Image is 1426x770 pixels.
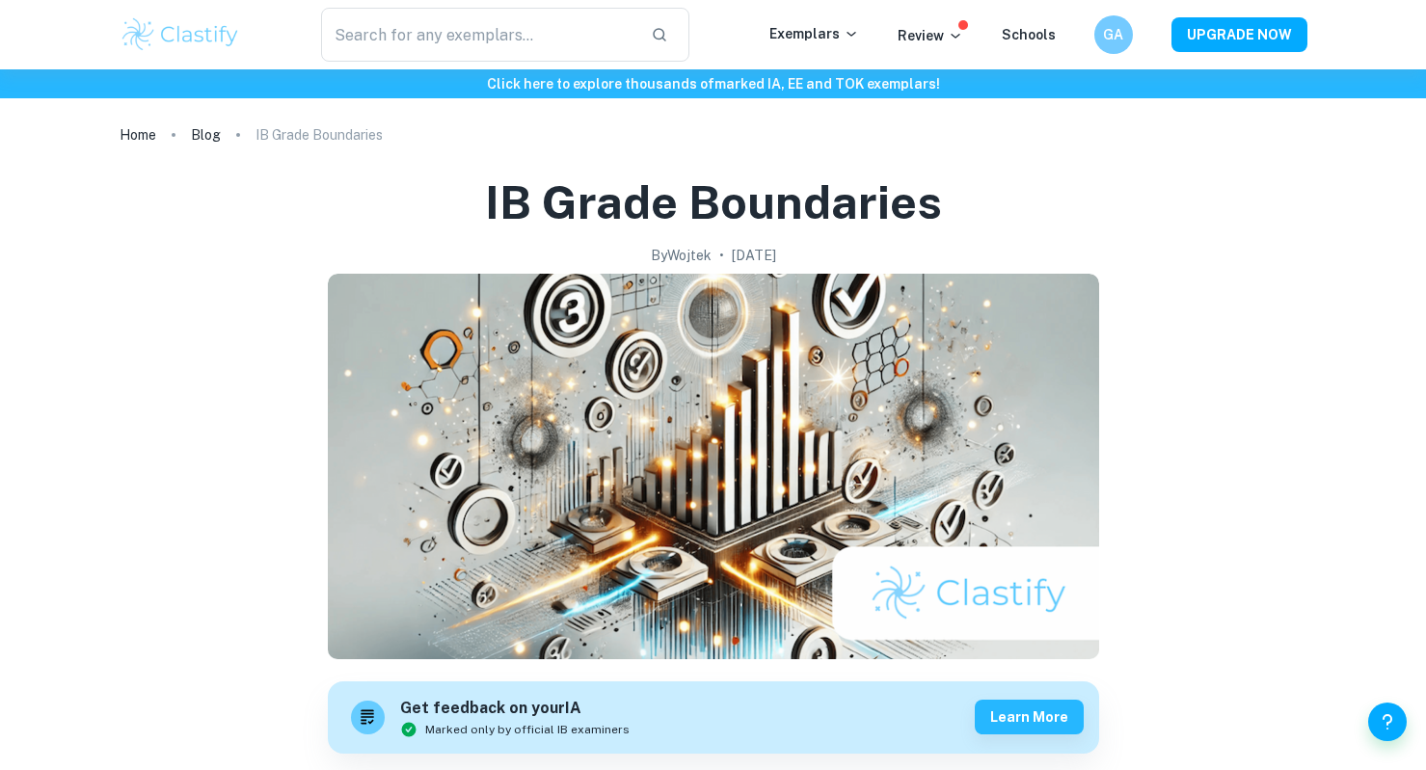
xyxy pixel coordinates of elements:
h1: IB Grade Boundaries [485,172,942,233]
a: Home [120,121,156,148]
h2: [DATE] [732,245,776,266]
input: Search for any exemplars... [321,8,636,62]
img: IB Grade Boundaries cover image [328,274,1099,659]
p: • [719,245,724,266]
h6: Get feedback on your IA [400,697,630,721]
img: Clastify logo [120,15,242,54]
h6: GA [1102,24,1124,45]
button: UPGRADE NOW [1171,17,1307,52]
h6: Click here to explore thousands of marked IA, EE and TOK exemplars ! [4,73,1422,94]
p: IB Grade Boundaries [256,124,383,146]
a: Get feedback on yourIAMarked only by official IB examinersLearn more [328,681,1099,754]
button: Learn more [975,700,1084,734]
p: Exemplars [769,23,859,44]
button: GA [1094,15,1133,54]
p: Review [898,25,963,46]
button: Help and Feedback [1368,703,1407,741]
a: Blog [191,121,221,148]
span: Marked only by official IB examiners [425,721,630,738]
h2: By Wojtek [651,245,712,266]
a: Schools [1002,27,1056,42]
